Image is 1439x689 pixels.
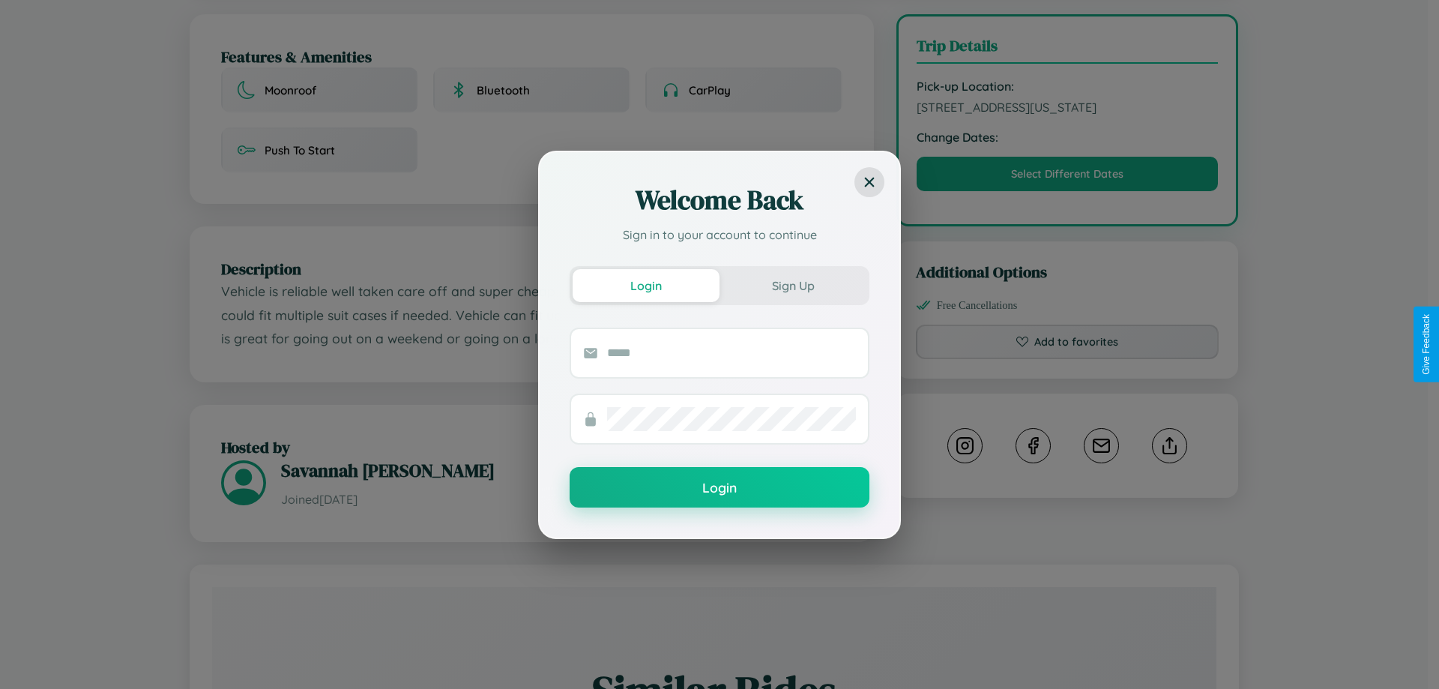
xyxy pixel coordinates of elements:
[570,182,869,218] h2: Welcome Back
[570,226,869,244] p: Sign in to your account to continue
[719,269,866,302] button: Sign Up
[570,467,869,508] button: Login
[1421,314,1432,375] div: Give Feedback
[573,269,719,302] button: Login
